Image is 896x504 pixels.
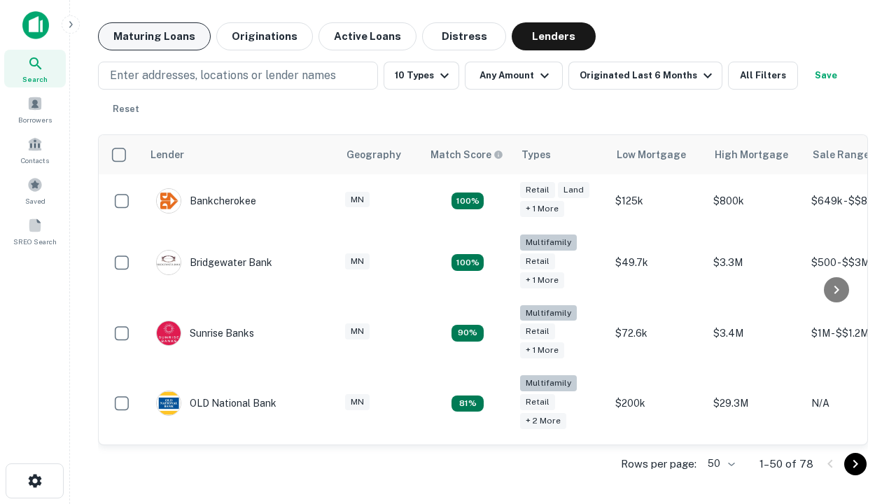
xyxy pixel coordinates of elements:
td: $49.7k [608,227,706,298]
div: Multifamily [520,234,577,251]
td: $72.6k [608,298,706,369]
button: Go to next page [844,453,867,475]
div: Types [521,146,551,163]
span: Search [22,73,48,85]
button: All Filters [728,62,798,90]
th: Types [513,135,608,174]
button: 10 Types [384,62,459,90]
button: Originated Last 6 Months [568,62,722,90]
div: Retail [520,394,555,410]
div: High Mortgage [715,146,788,163]
p: Rows per page: [621,456,696,472]
img: picture [157,321,181,345]
div: Bankcherokee [156,188,256,213]
td: $29.3M [706,368,804,439]
h6: Match Score [430,147,500,162]
button: Enter addresses, locations or lender names [98,62,378,90]
a: Saved [4,171,66,209]
img: picture [157,391,181,415]
div: + 1 more [520,201,564,217]
div: Sale Range [813,146,869,163]
td: $125k [608,174,706,227]
span: SREO Search [13,236,57,247]
div: MN [345,323,370,339]
p: Enter addresses, locations or lender names [110,67,336,84]
button: Originations [216,22,313,50]
div: Multifamily [520,305,577,321]
div: Sunrise Banks [156,321,254,346]
p: 1–50 of 78 [759,456,813,472]
th: Lender [142,135,338,174]
button: Lenders [512,22,596,50]
div: Bridgewater Bank [156,250,272,275]
td: $800k [706,174,804,227]
div: MN [345,253,370,269]
div: Matching Properties: 10, hasApolloMatch: undefined [451,325,484,342]
div: + 1 more [520,272,564,288]
img: capitalize-icon.png [22,11,49,39]
a: SREO Search [4,212,66,250]
div: + 1 more [520,342,564,358]
div: Retail [520,323,555,339]
div: Geography [346,146,401,163]
th: Geography [338,135,422,174]
div: Matching Properties: 16, hasApolloMatch: undefined [451,192,484,209]
div: Land [558,182,589,198]
button: Reset [104,95,148,123]
div: 50 [702,454,737,474]
div: Lender [150,146,184,163]
div: Matching Properties: 20, hasApolloMatch: undefined [451,254,484,271]
td: $200k [608,368,706,439]
div: Low Mortgage [617,146,686,163]
th: Capitalize uses an advanced AI algorithm to match your search with the best lender. The match sco... [422,135,513,174]
span: Saved [25,195,45,206]
button: Distress [422,22,506,50]
th: Low Mortgage [608,135,706,174]
a: Contacts [4,131,66,169]
div: Retail [520,182,555,198]
div: OLD National Bank [156,391,276,416]
button: Active Loans [318,22,416,50]
a: Borrowers [4,90,66,128]
button: Save your search to get updates of matches that match your search criteria. [804,62,848,90]
td: $3.4M [706,298,804,369]
td: $3.3M [706,227,804,298]
div: + 2 more [520,413,566,429]
button: Maturing Loans [98,22,211,50]
span: Borrowers [18,114,52,125]
div: Multifamily [520,375,577,391]
a: Search [4,50,66,87]
span: Contacts [21,155,49,166]
div: Capitalize uses an advanced AI algorithm to match your search with the best lender. The match sco... [430,147,503,162]
div: MN [345,192,370,208]
iframe: Chat Widget [826,347,896,414]
th: High Mortgage [706,135,804,174]
div: Originated Last 6 Months [580,67,716,84]
div: MN [345,394,370,410]
button: Any Amount [465,62,563,90]
img: picture [157,189,181,213]
div: Retail [520,253,555,269]
img: picture [157,251,181,274]
div: Matching Properties: 9, hasApolloMatch: undefined [451,395,484,412]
